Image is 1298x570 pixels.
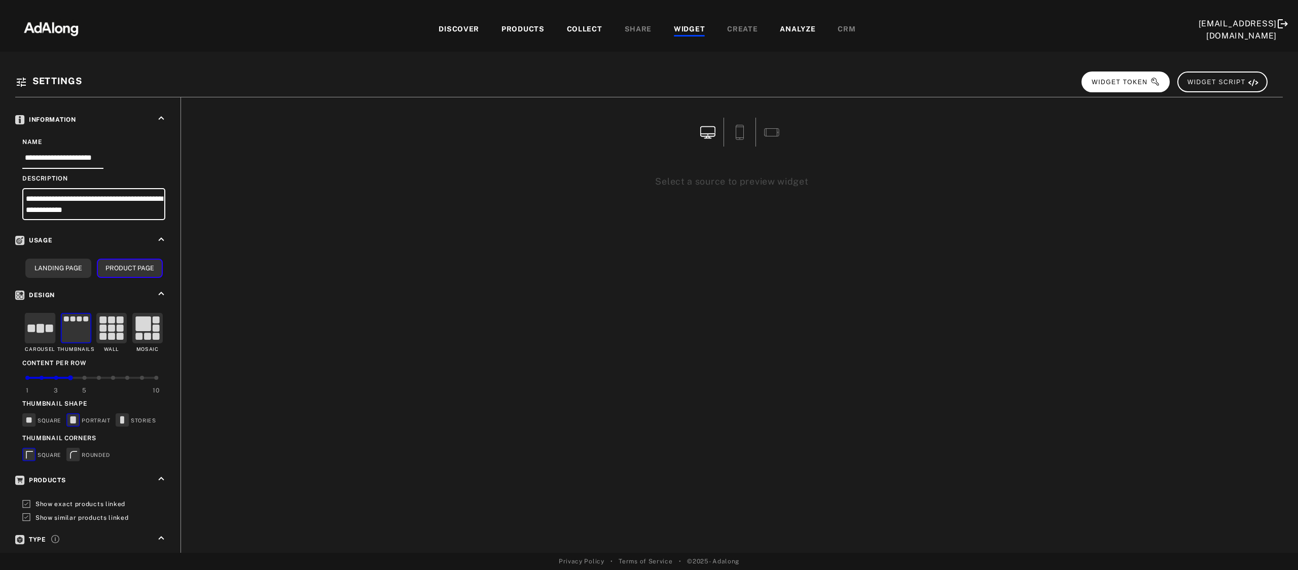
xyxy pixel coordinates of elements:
[567,24,602,36] div: COLLECT
[679,557,681,566] span: •
[35,501,125,508] span: Show exact products linked
[1199,18,1277,42] div: [EMAIL_ADDRESS][DOMAIN_NAME]
[51,533,59,543] span: Choose if your widget will display content based on collections or products
[54,386,58,395] div: 3
[22,399,165,408] div: Thumbnail Shape
[7,13,96,43] img: 63233d7d88ed69de3c212112c67096b6.png
[25,259,91,278] button: Landing Page
[116,413,156,429] div: STORIES
[780,24,815,36] div: ANALYZE
[501,24,545,36] div: PRODUCTS
[1247,521,1298,570] iframe: Chat Widget
[15,292,55,299] span: Design
[25,346,55,353] div: Carousel
[610,557,613,566] span: •
[22,413,61,429] div: SQUARE
[439,24,479,36] div: DISCOVER
[491,174,973,188] div: Select a source to preview widget
[156,113,167,124] i: keyboard_arrow_up
[1187,79,1258,86] span: WIDGET SCRIPT
[22,137,165,147] div: Name
[156,532,167,544] i: keyboard_arrow_up
[619,557,672,566] a: Terms of Service
[153,386,159,395] div: 10
[559,557,604,566] a: Privacy Policy
[57,346,95,353] div: Thumbnails
[625,24,652,36] div: SHARE
[15,116,76,123] span: Information
[687,557,739,566] span: © 2025 - Adalong
[1177,72,1268,92] button: WIDGET SCRIPT
[22,434,165,443] div: Thumbnail Corners
[15,477,66,484] span: Products
[838,24,855,36] div: CRM
[727,24,758,36] div: CREATE
[26,386,29,395] div: 1
[156,234,167,245] i: keyboard_arrow_up
[35,514,129,521] span: Show similar products linked
[66,413,111,429] div: PORTRAIT
[674,24,705,36] div: WIDGET
[15,536,46,543] span: Type
[1092,79,1160,86] span: WIDGET TOKEN
[1081,72,1170,92] button: WIDGET TOKEN
[104,346,119,353] div: Wall
[15,237,53,244] span: Usage
[22,359,165,368] div: Content per row
[136,346,159,353] div: Mosaic
[66,448,110,463] div: ROUNDED
[82,386,87,395] div: 5
[156,288,167,299] i: keyboard_arrow_up
[22,448,61,463] div: SQUARE
[97,259,163,278] button: Product Page
[156,473,167,484] i: keyboard_arrow_up
[22,174,165,183] div: Description
[32,76,82,86] span: Settings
